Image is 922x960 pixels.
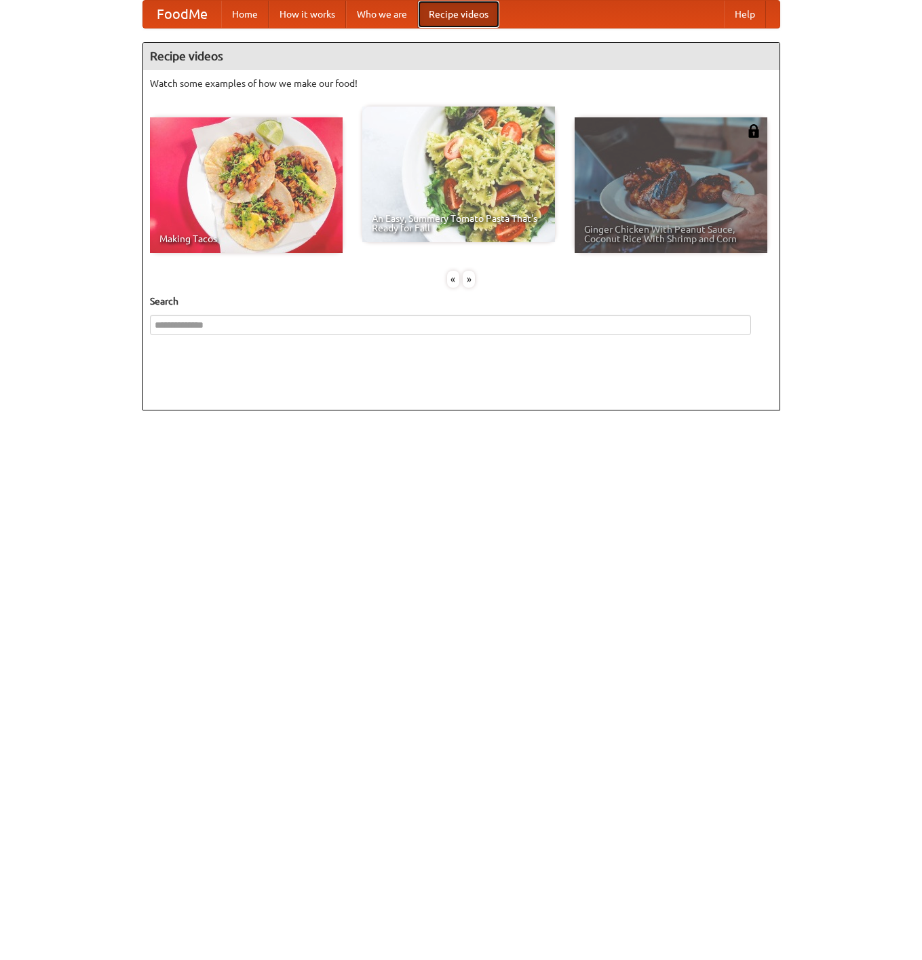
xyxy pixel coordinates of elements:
a: How it works [269,1,346,28]
div: « [447,271,459,288]
p: Watch some examples of how we make our food! [150,77,773,90]
h4: Recipe videos [143,43,780,70]
img: 483408.png [747,124,761,138]
a: Recipe videos [418,1,499,28]
a: Help [724,1,766,28]
a: Home [221,1,269,28]
a: An Easy, Summery Tomato Pasta That's Ready for Fall [362,107,555,242]
span: An Easy, Summery Tomato Pasta That's Ready for Fall [372,214,545,233]
a: FoodMe [143,1,221,28]
a: Who we are [346,1,418,28]
span: Making Tacos [159,234,333,244]
a: Making Tacos [150,117,343,253]
h5: Search [150,294,773,308]
div: » [463,271,475,288]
